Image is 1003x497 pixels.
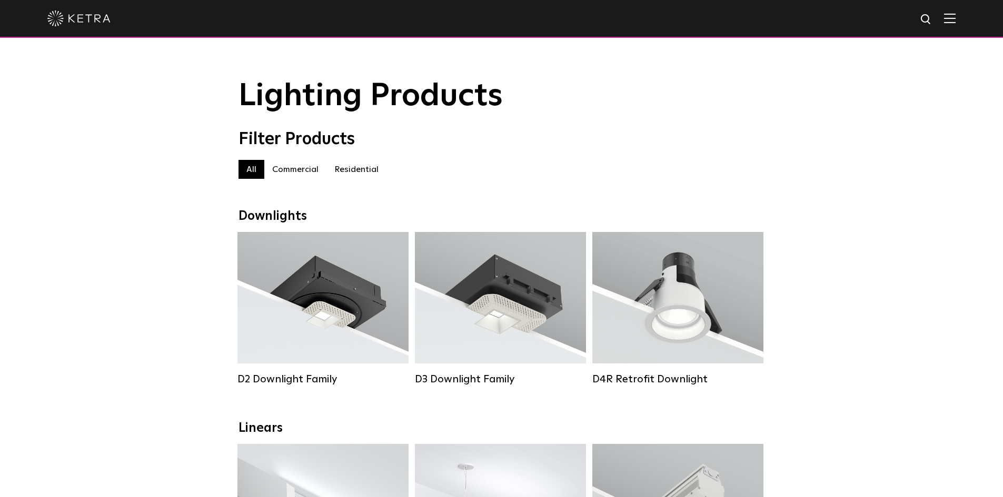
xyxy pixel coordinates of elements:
[944,13,956,23] img: Hamburger%20Nav.svg
[415,232,586,386] a: D3 Downlight Family Lumen Output:700 / 900 / 1100Colors:White / Black / Silver / Bronze / Paintab...
[239,160,264,179] label: All
[237,373,409,386] div: D2 Downlight Family
[920,13,933,26] img: search icon
[239,80,503,112] span: Lighting Products
[326,160,386,179] label: Residential
[47,11,111,26] img: ketra-logo-2019-white
[239,421,765,436] div: Linears
[239,129,765,149] div: Filter Products
[592,373,763,386] div: D4R Retrofit Downlight
[264,160,326,179] label: Commercial
[237,232,409,386] a: D2 Downlight Family Lumen Output:1200Colors:White / Black / Gloss Black / Silver / Bronze / Silve...
[592,232,763,386] a: D4R Retrofit Downlight Lumen Output:800Colors:White / BlackBeam Angles:15° / 25° / 40° / 60°Watta...
[415,373,586,386] div: D3 Downlight Family
[239,209,765,224] div: Downlights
